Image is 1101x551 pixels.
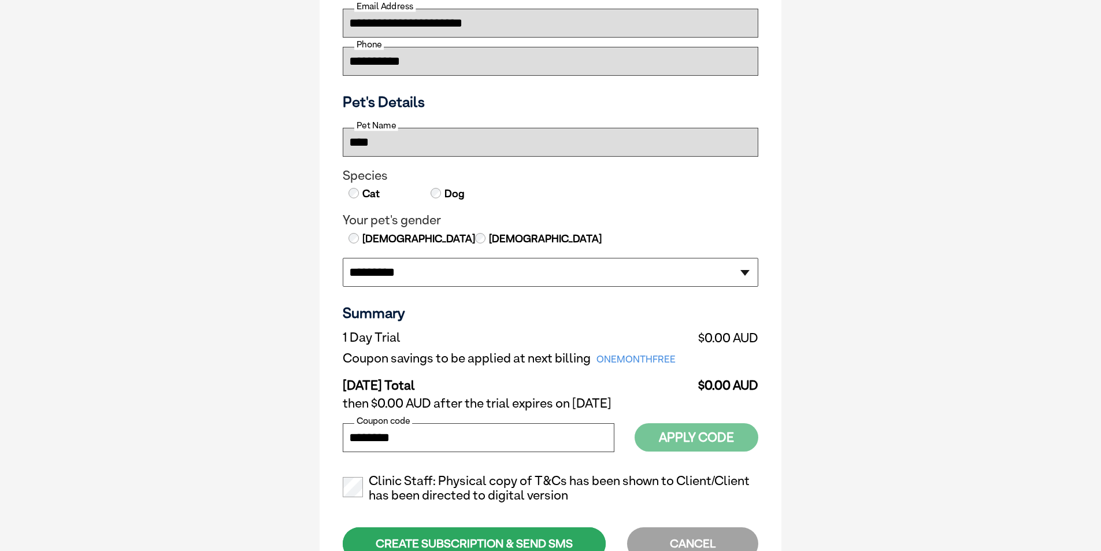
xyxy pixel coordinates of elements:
span: ONEMONTHFREE [591,352,681,368]
td: 1 Day Trial [343,327,694,348]
td: [DATE] Total [343,369,694,393]
legend: Species [343,168,758,183]
h3: Pet's Details [338,93,763,110]
input: Clinic Staff: Physical copy of T&Cs has been shown to Client/Client has been directed to digital ... [343,477,363,497]
button: Apply Code [635,423,758,452]
legend: Your pet's gender [343,213,758,228]
td: Coupon savings to be applied at next billing [343,348,694,369]
label: Email Address [354,1,416,12]
td: $0.00 AUD [694,369,758,393]
label: Coupon code [354,416,412,426]
label: Phone [354,39,384,50]
label: Clinic Staff: Physical copy of T&Cs has been shown to Client/Client has been directed to digital ... [343,474,758,504]
td: $0.00 AUD [694,327,758,348]
h3: Summary [343,304,758,321]
td: then $0.00 AUD after the trial expires on [DATE] [343,393,758,414]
